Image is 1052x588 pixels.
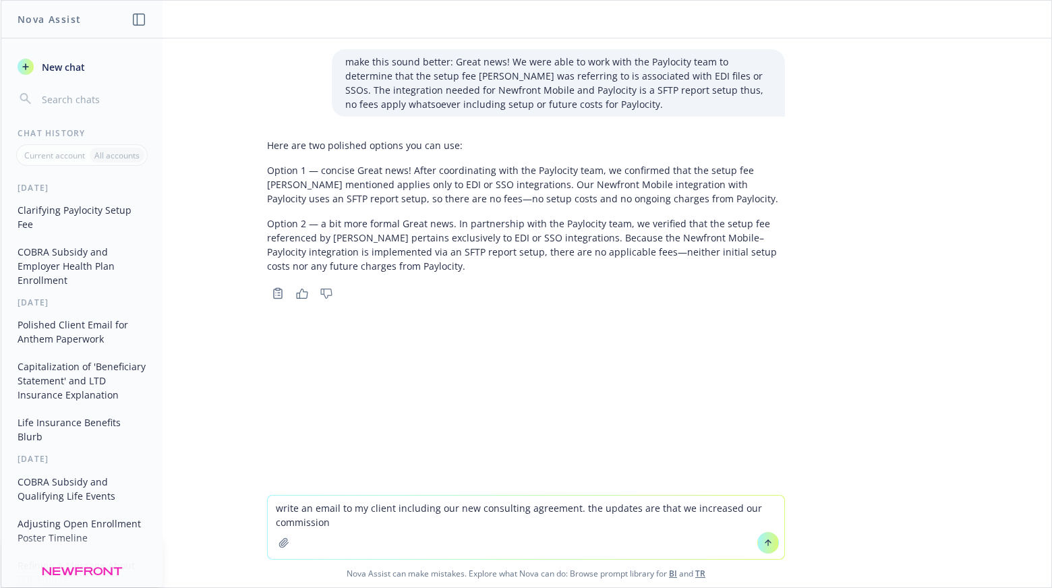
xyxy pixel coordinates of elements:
p: Current account [24,150,85,161]
a: BI [669,568,677,579]
button: Adjusting Open Enrollment Poster Timeline [12,512,152,549]
button: Life Insurance Benefits Blurb [12,411,152,448]
button: COBRA Subsidy and Employer Health Plan Enrollment [12,241,152,291]
p: Here are two polished options you can use: [267,138,785,152]
button: New chat [12,55,152,79]
button: Clarifying Paylocity Setup Fee [12,199,152,235]
p: Option 1 — concise Great news! After coordinating with the Paylocity team, we confirmed that the ... [267,163,785,206]
a: TR [695,568,705,579]
span: Nova Assist can make mistakes. Explore what Nova can do: Browse prompt library for and [6,560,1046,587]
button: Polished Client Email for Anthem Paperwork [12,314,152,350]
div: [DATE] [1,297,163,308]
div: [DATE] [1,453,163,465]
textarea: write an email to my client including our new consulting agreement. the updates are that we incre... [268,496,784,559]
p: Option 2 — a bit more formal Great news. In partnership with the Paylocity team, we verified that... [267,216,785,273]
p: make this sound better: Great news! We were able to work with the Paylocity team to determine tha... [345,55,771,111]
input: Search chats [39,90,146,109]
div: Chat History [1,127,163,139]
span: New chat [39,60,85,74]
button: COBRA Subsidy and Qualifying Life Events [12,471,152,507]
div: [DATE] [1,182,163,194]
svg: Copy to clipboard [272,287,284,299]
h1: Nova Assist [18,12,81,26]
button: Thumbs down [316,284,337,303]
p: All accounts [94,150,140,161]
button: Capitalization of 'Beneficiary Statement' and LTD Insurance Explanation [12,355,152,406]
